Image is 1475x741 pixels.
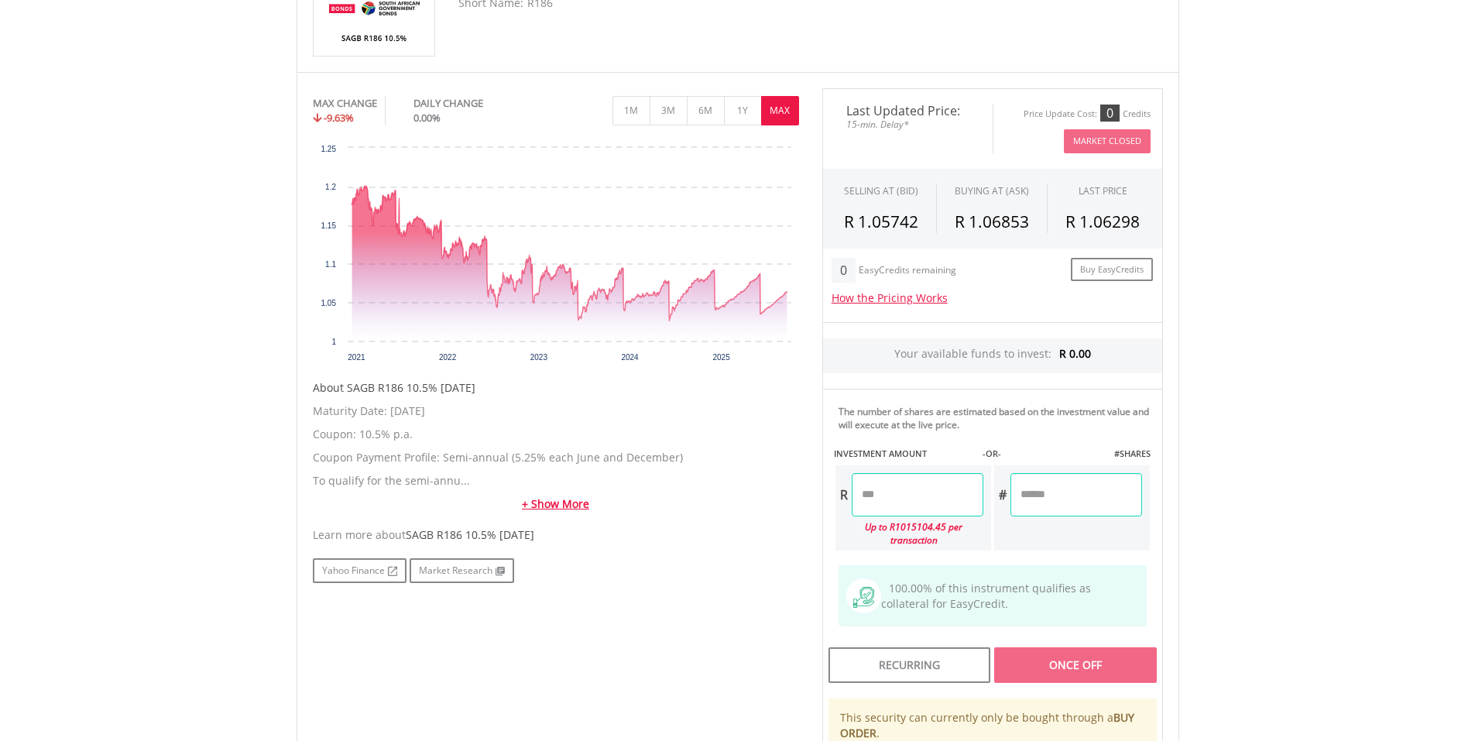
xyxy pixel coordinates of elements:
[844,211,918,232] span: R 1.05742
[313,96,377,111] div: MAX CHANGE
[712,353,730,362] text: 2025
[832,290,948,305] a: How the Pricing Works
[687,96,725,125] button: 6M
[325,183,336,191] text: 1.2
[1100,105,1120,122] div: 0
[410,558,514,583] a: Market Research
[835,516,983,551] div: Up to R1015104.45 per transaction
[413,96,535,111] div: DAILY CHANGE
[313,140,799,372] div: Chart. Highcharts interactive chart.
[313,140,799,372] svg: Interactive chart
[761,96,799,125] button: MAX
[1065,211,1140,232] span: R 1.06298
[406,527,534,542] span: SAGB R186 10.5% [DATE]
[331,338,336,346] text: 1
[839,405,1156,431] div: The number of shares are estimated based on the investment value and will execute at the live price.
[1123,108,1151,120] div: Credits
[823,338,1162,373] div: Your available funds to invest:
[621,353,639,362] text: 2024
[321,299,336,307] text: 1.05
[1059,346,1091,361] span: R 0.00
[413,111,441,125] span: 0.00%
[844,184,918,197] div: SELLING AT (BID)
[313,558,406,583] a: Yahoo Finance
[612,96,650,125] button: 1M
[650,96,688,125] button: 3M
[313,496,799,512] a: + Show More
[859,265,956,278] div: EasyCredits remaining
[724,96,762,125] button: 1Y
[313,473,799,489] p: To qualify for the semi-annu...
[840,710,1134,740] b: BUY ORDER
[325,260,336,269] text: 1.1
[1024,108,1097,120] div: Price Update Cost:
[1064,129,1151,153] button: Market Closed
[321,145,336,153] text: 1.25
[321,221,336,230] text: 1.15
[828,647,990,683] div: Recurring
[994,473,1010,516] div: #
[348,353,365,362] text: 2021
[1079,184,1127,197] div: LAST PRICE
[853,587,874,608] img: collateral-qualifying-green.svg
[994,647,1156,683] div: Once Off
[955,211,1029,232] span: R 1.06853
[955,184,1029,197] span: BUYING AT (ASK)
[983,448,1001,460] label: -OR-
[881,581,1091,611] span: 100.00% of this instrument qualifies as collateral for EasyCredit.
[313,427,799,442] p: Coupon: 10.5% p.a.
[832,258,856,283] div: 0
[313,380,799,396] h5: About SAGB R186 10.5% [DATE]
[313,450,799,465] p: Coupon Payment Profile: Semi-annual (5.25% each June and December)
[313,403,799,419] p: Maturity Date: [DATE]
[313,527,799,543] div: Learn more about
[835,473,852,516] div: R
[1114,448,1151,460] label: #SHARES
[530,353,547,362] text: 2023
[835,105,981,117] span: Last Updated Price:
[1071,258,1153,282] a: Buy EasyCredits
[439,353,457,362] text: 2022
[834,448,927,460] label: INVESTMENT AMOUNT
[324,111,354,125] span: -9.63%
[835,117,981,132] span: 15-min. Delay*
